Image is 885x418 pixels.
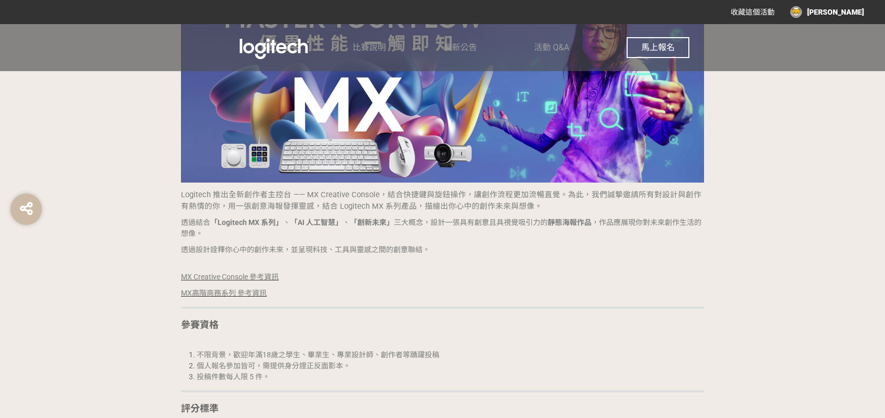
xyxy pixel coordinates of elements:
[210,218,283,227] strong: 「Logitech MX 系列」
[444,42,477,52] span: 最新公告
[627,37,689,58] button: 馬上報名
[353,24,386,71] a: 比賽說明
[181,190,701,211] span: Logitech 推出全新創作者主控台 —— MX Creative Console，結合快捷鍵與旋鈕操作，讓創作流程更加流暢直覺。為此，我們誠摯邀請所有對設計與創作有熱情的你，用一張創意海報發...
[731,8,775,16] span: 收藏這個活動
[290,218,343,227] strong: 「AI 人工智慧」
[197,372,270,381] span: 投稿件數每人限 5 件。
[181,319,219,330] strong: 參賽資格
[444,24,477,71] a: 最新公告
[641,42,675,52] span: 馬上報名
[534,42,569,52] span: 活動 Q&A
[196,35,353,61] img: Logitech MX 創意挑戰賽
[181,218,701,238] span: 透過結合 、 、 三大概念，設計一張具有創意且具視覺吸引力的 ，作品應展現你對未來創作生活的想像。
[353,42,386,52] span: 比賽說明
[350,218,394,227] strong: 「創新未來」
[197,361,350,370] span: 個人報名參加皆可，需提供身分證正反面影本。
[181,403,219,414] strong: 評分標準
[181,273,279,281] a: MX Creative Console 參考資訊
[534,24,569,71] a: 活動 Q&A
[197,351,439,359] span: 不限背景，歡迎年滿18歲之學生、畢業生、專業設計師、創作者等踴躍投稿
[181,289,267,297] a: MX高階商務系列 參考資訊
[181,245,430,254] span: 透過設計詮釋你心中的創作未來，並呈現科技、工具與靈感之間的創意聯結。
[548,218,592,227] strong: 靜態海報作品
